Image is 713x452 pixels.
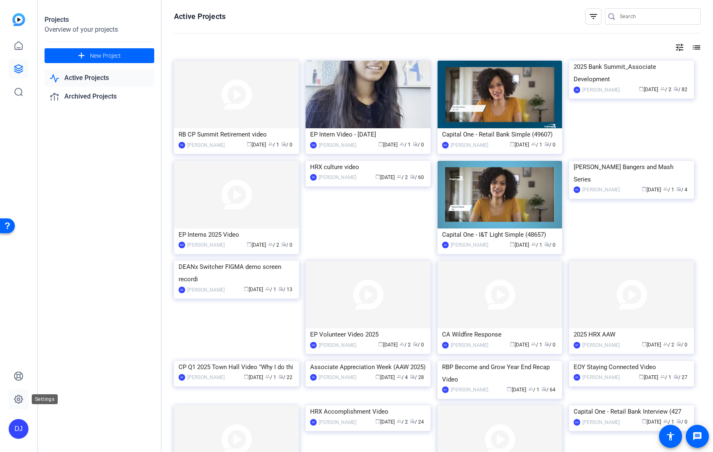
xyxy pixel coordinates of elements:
[442,242,449,248] div: JM
[375,374,380,379] span: calendar_today
[410,419,415,424] span: radio
[244,287,263,292] span: [DATE]
[510,142,529,148] span: [DATE]
[375,174,380,179] span: calendar_today
[319,373,356,381] div: [PERSON_NAME]
[510,341,515,346] span: calendar_today
[676,419,681,424] span: radio
[179,374,185,381] div: BR
[582,186,620,194] div: [PERSON_NAME]
[397,174,408,180] span: / 2
[639,374,644,379] span: calendar_today
[642,186,647,191] span: calendar_today
[531,141,536,146] span: group
[510,141,515,146] span: calendar_today
[544,242,549,247] span: radio
[663,187,674,193] span: / 1
[410,174,415,179] span: radio
[265,286,270,291] span: group
[451,141,488,149] div: [PERSON_NAME]
[642,342,661,348] span: [DATE]
[310,174,317,181] div: BR
[642,419,661,425] span: [DATE]
[310,405,426,418] div: HRX Accomplishment Video
[582,86,620,94] div: [PERSON_NAME]
[673,374,687,380] span: / 27
[179,287,185,293] div: BR
[676,419,687,425] span: / 0
[179,261,294,285] div: DEANx Switcher FIGMA demo screen recordi
[639,87,658,92] span: [DATE]
[278,374,292,380] span: / 22
[265,374,270,379] span: group
[639,374,658,380] span: [DATE]
[310,128,426,141] div: EP Intern Video - [DATE]
[378,141,383,146] span: calendar_today
[676,342,687,348] span: / 0
[319,173,356,181] div: [PERSON_NAME]
[675,42,685,52] mat-icon: tune
[451,241,488,249] div: [PERSON_NAME]
[76,51,87,61] mat-icon: add
[663,341,668,346] span: group
[574,87,580,93] div: JM
[247,242,252,247] span: calendar_today
[413,142,424,148] span: / 0
[442,328,558,341] div: CA Wildfire Response
[541,386,546,391] span: radio
[319,141,356,149] div: [PERSON_NAME]
[660,374,665,379] span: group
[528,387,539,393] span: / 1
[410,174,424,180] span: / 60
[413,141,418,146] span: radio
[247,242,266,248] span: [DATE]
[574,328,689,341] div: 2025 HRX AAW
[45,15,154,25] div: Projects
[174,12,226,21] h1: Active Projects
[442,228,558,241] div: Capital One - I&T Light Simple (48657)
[451,386,488,394] div: [PERSON_NAME]
[281,242,292,248] span: / 0
[442,361,558,386] div: RBP Become and Grow Year End Recap Video
[676,341,681,346] span: radio
[310,361,426,373] div: Associate Appreciation Week (AAW 2025)
[676,186,681,191] span: radio
[278,287,292,292] span: / 13
[310,419,317,426] div: BR
[544,341,549,346] span: radio
[9,419,28,439] div: DJ
[247,142,266,148] span: [DATE]
[574,161,689,186] div: [PERSON_NAME] Bangers and Mash Series
[442,142,449,148] div: MM
[410,419,424,425] span: / 24
[265,374,276,380] span: / 1
[187,286,225,294] div: [PERSON_NAME]
[544,342,555,348] span: / 0
[45,88,154,105] a: Archived Projects
[442,342,449,348] div: RR
[265,287,276,292] span: / 1
[660,374,671,380] span: / 1
[413,342,424,348] span: / 0
[32,394,58,404] div: Settings
[507,387,526,393] span: [DATE]
[397,174,402,179] span: group
[397,419,408,425] span: / 2
[90,52,121,60] span: New Project
[187,241,225,249] div: [PERSON_NAME]
[12,13,25,26] img: blue-gradient.svg
[510,342,529,348] span: [DATE]
[642,341,647,346] span: calendar_today
[375,374,395,380] span: [DATE]
[582,373,620,381] div: [PERSON_NAME]
[410,374,424,380] span: / 28
[507,386,512,391] span: calendar_today
[531,242,542,248] span: / 1
[45,48,154,63] button: New Project
[247,141,252,146] span: calendar_today
[410,374,415,379] span: radio
[574,361,689,373] div: EOY Staying Connected Video
[319,341,356,349] div: [PERSON_NAME]
[179,361,294,373] div: CP Q1 2025 Town Hall Video "Why I do thi
[582,418,620,426] div: [PERSON_NAME]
